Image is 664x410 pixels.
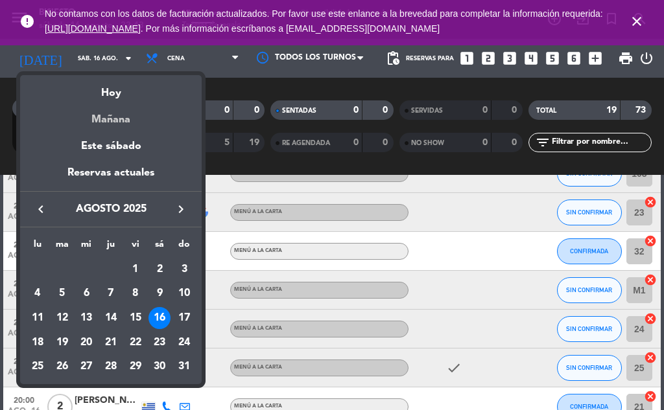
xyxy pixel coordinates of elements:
[148,237,172,257] th: sábado
[20,102,202,128] div: Mañana
[51,282,73,304] div: 5
[124,258,147,280] div: 1
[172,355,196,380] td: 31 de agosto de 2025
[148,332,171,354] div: 23
[20,128,202,165] div: Este sábado
[53,201,169,218] span: agosto 2025
[25,237,50,257] th: lunes
[123,306,148,330] td: 15 de agosto de 2025
[50,306,75,330] td: 12 de agosto de 2025
[74,330,99,355] td: 20 de agosto de 2025
[75,332,97,354] div: 20
[51,332,73,354] div: 19
[100,307,122,329] div: 14
[123,330,148,355] td: 22 de agosto de 2025
[25,306,50,330] td: 11 de agosto de 2025
[33,201,49,217] i: keyboard_arrow_left
[148,356,171,378] div: 30
[123,257,148,282] td: 1 de agosto de 2025
[74,355,99,380] td: 27 de agosto de 2025
[148,307,171,329] div: 16
[25,257,123,282] td: AGO.
[99,355,123,380] td: 28 de agosto de 2025
[123,282,148,306] td: 8 de agosto de 2025
[124,332,147,354] div: 22
[148,282,172,306] td: 9 de agosto de 2025
[99,330,123,355] td: 21 de agosto de 2025
[172,257,196,282] td: 3 de agosto de 2025
[148,306,172,330] td: 16 de agosto de 2025
[25,282,50,306] td: 4 de agosto de 2025
[99,306,123,330] td: 14 de agosto de 2025
[50,237,75,257] th: martes
[148,258,171,280] div: 2
[50,282,75,306] td: 5 de agosto de 2025
[74,306,99,330] td: 13 de agosto de 2025
[172,237,196,257] th: domingo
[123,237,148,257] th: viernes
[29,201,53,218] button: keyboard_arrow_left
[100,332,122,354] div: 21
[172,306,196,330] td: 17 de agosto de 2025
[123,355,148,380] td: 29 de agosto de 2025
[124,307,147,329] div: 15
[169,201,193,218] button: keyboard_arrow_right
[25,355,50,380] td: 25 de agosto de 2025
[172,282,196,306] td: 10 de agosto de 2025
[74,237,99,257] th: miércoles
[124,282,147,304] div: 8
[172,330,196,355] td: 24 de agosto de 2025
[173,201,189,217] i: keyboard_arrow_right
[50,355,75,380] td: 26 de agosto de 2025
[148,330,172,355] td: 23 de agosto de 2025
[51,307,73,329] div: 12
[173,307,195,329] div: 17
[148,355,172,380] td: 30 de agosto de 2025
[173,282,195,304] div: 10
[74,282,99,306] td: 6 de agosto de 2025
[100,282,122,304] div: 7
[27,282,49,304] div: 4
[50,330,75,355] td: 19 de agosto de 2025
[20,165,202,191] div: Reservas actuales
[173,258,195,280] div: 3
[99,237,123,257] th: jueves
[173,356,195,378] div: 31
[20,75,202,102] div: Hoy
[27,332,49,354] div: 18
[148,257,172,282] td: 2 de agosto de 2025
[27,356,49,378] div: 25
[124,356,147,378] div: 29
[75,282,97,304] div: 6
[173,332,195,354] div: 24
[100,356,122,378] div: 28
[75,307,97,329] div: 13
[99,282,123,306] td: 7 de agosto de 2025
[51,356,73,378] div: 26
[27,307,49,329] div: 11
[75,356,97,378] div: 27
[25,330,50,355] td: 18 de agosto de 2025
[148,282,171,304] div: 9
